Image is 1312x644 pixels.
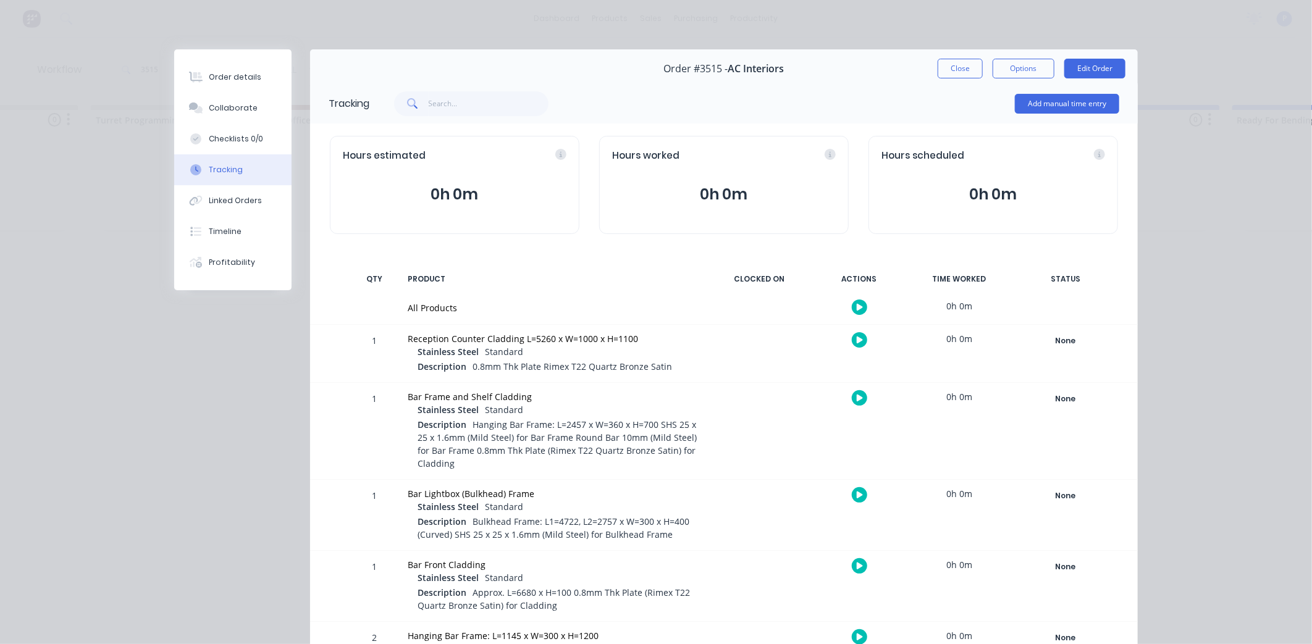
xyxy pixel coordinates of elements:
[209,226,242,237] div: Timeline
[1021,488,1110,504] div: None
[728,63,784,75] span: AC Interiors
[713,266,805,292] div: CLOCKED ON
[1020,487,1111,504] button: None
[356,553,393,621] div: 1
[174,93,292,123] button: Collaborate
[209,72,261,83] div: Order details
[356,327,393,382] div: 1
[343,149,426,163] span: Hours estimated
[418,418,466,431] span: Description
[408,332,698,345] div: Reception Counter Cladding L=5260 x W=1000 x H=1100
[174,154,292,185] button: Tracking
[485,572,523,583] span: Standard
[209,164,243,175] div: Tracking
[356,385,393,479] div: 1
[209,133,263,144] div: Checklists 0/0
[174,62,292,93] button: Order details
[1021,391,1110,407] div: None
[209,102,258,114] div: Collaborate
[418,360,466,373] span: Description
[356,482,393,550] div: 1
[429,91,549,116] input: Search...
[612,183,836,206] button: 0h 0m
[418,419,697,469] span: Hanging Bar Frame: L=2457 x W=360 x H=700 SHS 25 x 25 x 1.6mm (Mild Steel) for Bar Frame Round Ba...
[408,487,698,500] div: Bar Lightbox (Bulkhead) Frame
[485,404,523,416] span: Standard
[209,257,255,268] div: Profitability
[418,586,466,599] span: Description
[913,325,1006,353] div: 0h 0m
[913,266,1006,292] div: TIME WORKED
[913,551,1006,579] div: 0h 0m
[418,516,689,540] span: Bulkhead Frame: L1=4722, L2=2757 x W=300 x H=400 (Curved) SHS 25 x 25 x 1.6mm (Mild Steel) for Bu...
[408,390,698,403] div: Bar Frame and Shelf Cladding
[174,123,292,154] button: Checklists 0/0
[174,216,292,247] button: Timeline
[1020,390,1111,408] button: None
[1021,559,1110,575] div: None
[1013,266,1118,292] div: STATUS
[1020,332,1111,349] button: None
[485,346,523,358] span: Standard
[418,345,479,358] span: Stainless Steel
[1064,59,1125,78] button: Edit Order
[209,195,262,206] div: Linked Orders
[418,403,479,416] span: Stainless Steel
[343,183,566,206] button: 0h 0m
[913,292,1006,320] div: 0h 0m
[913,480,1006,508] div: 0h 0m
[485,501,523,512] span: Standard
[408,558,698,571] div: Bar Front Cladding
[408,629,698,642] div: Hanging Bar Frame: L=1145 x W=300 x H=1200
[813,266,906,292] div: ACTIONS
[612,149,679,163] span: Hours worked
[408,301,698,314] div: All Products
[913,383,1006,411] div: 0h 0m
[356,266,393,292] div: QTY
[174,185,292,216] button: Linked Orders
[418,587,690,611] span: Approx. L=6680 x H=100 0.8mm Thk Plate (Rimex T22 Quartz Bronze Satin) for Cladding
[1020,558,1111,575] button: None
[400,266,705,292] div: PRODUCT
[1015,94,1119,114] button: Add manual time entry
[881,183,1105,206] button: 0h 0m
[993,59,1054,78] button: Options
[473,361,672,372] span: 0.8mm Thk Plate Rimex T22 Quartz Bronze Satin
[329,96,369,111] div: Tracking
[1021,333,1110,349] div: None
[418,500,479,513] span: Stainless Steel
[664,63,728,75] span: Order #3515 -
[418,571,479,584] span: Stainless Steel
[938,59,983,78] button: Close
[881,149,964,163] span: Hours scheduled
[418,515,466,528] span: Description
[174,247,292,278] button: Profitability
